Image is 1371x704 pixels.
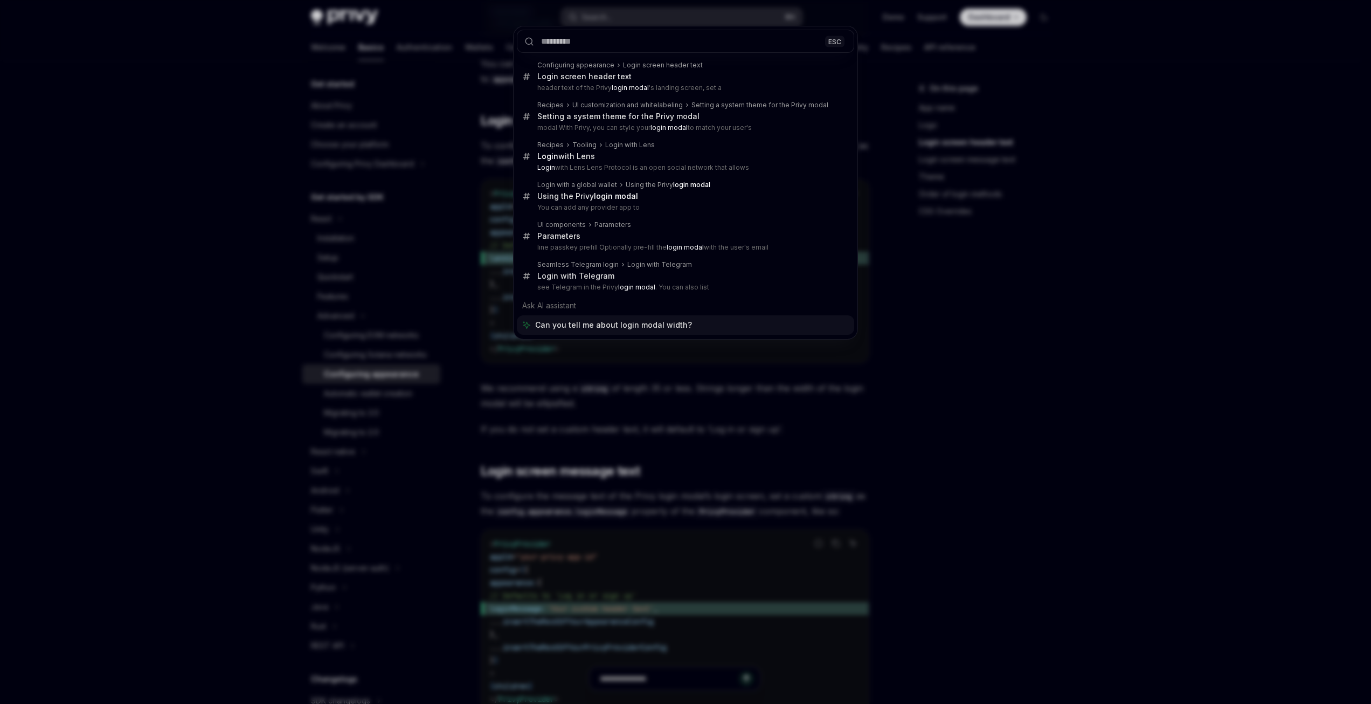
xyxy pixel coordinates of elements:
[537,243,832,252] p: line passkey prefill Optionally pre-fill the with the user's email
[537,101,564,109] div: Recipes
[594,220,631,229] div: Parameters
[572,101,683,109] div: UI customization and whitelabeling
[627,260,692,269] div: Login with Telegram
[572,141,597,149] div: Tooling
[537,260,619,269] div: Seamless Telegram login
[537,151,595,161] div: with Lens
[537,72,632,81] div: Login screen header text
[691,101,828,109] div: Setting a system theme for the Privy modal
[537,112,700,121] div: Setting a system theme for the Privy modal
[537,141,564,149] div: Recipes
[537,123,832,132] p: modal With Privy, you can style your to match your user's
[612,84,649,92] b: login modal
[537,181,617,189] div: Login with a global wallet
[537,61,614,70] div: Configuring appearance
[537,151,558,161] b: Login
[605,141,655,149] div: Login with Lens
[537,163,832,172] p: with Lens Lens Protocol is an open social network that allows
[650,123,688,132] b: login modal
[517,296,854,315] div: Ask AI assistant
[667,243,704,251] b: login modal
[537,283,832,292] p: see Telegram in the Privy . You can also list
[825,36,844,47] div: ESC
[623,61,703,70] div: Login screen header text
[673,181,710,189] b: login modal
[537,191,638,201] div: Using the Privy
[537,231,580,241] div: Parameters
[618,283,655,291] b: login modal
[537,220,586,229] div: UI components
[535,320,692,330] span: Can you tell me about login modal width?
[626,181,710,189] div: Using the Privy
[537,271,614,281] div: Login with Telegram
[537,203,832,212] p: You can add any provider app to
[537,163,555,171] b: Login
[594,191,638,201] b: login modal
[537,84,832,92] p: header text of the Privy 's landing screen, set a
